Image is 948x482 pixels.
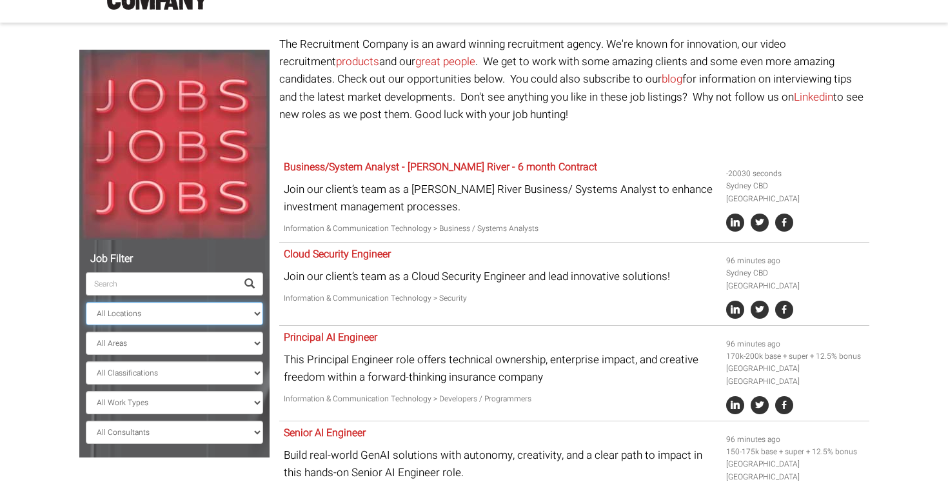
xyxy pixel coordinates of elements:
p: Build real-world GenAI solutions with autonomy, creativity, and a clear path to impact in this ha... [284,447,716,481]
a: great people [415,54,475,70]
li: -20030 seconds [726,168,864,180]
a: Business/System Analyst - [PERSON_NAME] River - 6 month Contract [284,159,597,175]
h5: Job Filter [86,254,263,265]
li: 170k-200k base + super + 12.5% bonus [726,350,864,363]
a: blog [662,71,682,87]
a: products [336,54,379,70]
li: 96 minutes ago [726,338,864,350]
input: Search [86,272,237,296]
a: Principal AI Engineer [284,330,377,345]
li: 96 minutes ago [726,434,864,446]
p: The Recruitment Company is an award winning recruitment agency. We're known for innovation, our v... [279,35,869,123]
a: Senior AI Engineer [284,425,366,441]
p: Information & Communication Technology > Developers / Programmers [284,393,716,405]
p: This Principal Engineer role offers technical ownership, enterprise impact, and creative freedom ... [284,351,716,386]
li: [GEOGRAPHIC_DATA] [GEOGRAPHIC_DATA] [726,363,864,387]
a: Linkedin [794,89,833,105]
li: 150-175k base + super + 12.5% bonus [726,446,864,458]
img: Jobs, Jobs, Jobs [79,50,270,240]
